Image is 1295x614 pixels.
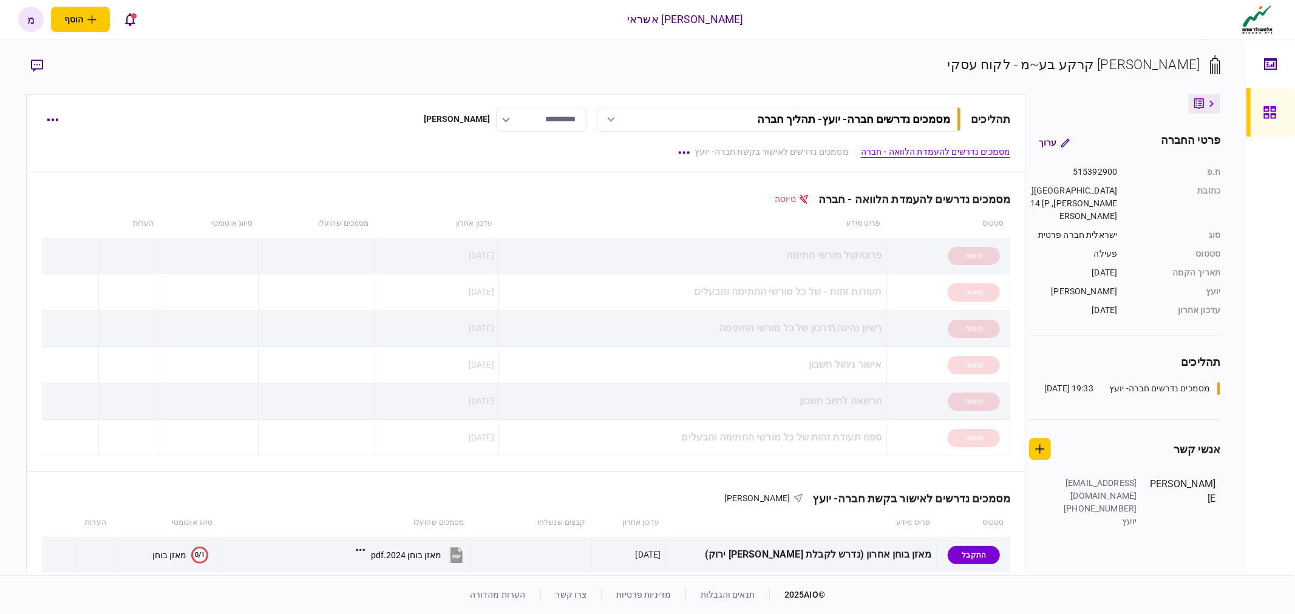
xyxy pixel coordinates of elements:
div: מסמכים נדרשים לאישור בקשת חברה- יועץ [803,492,1011,505]
a: הערות מהדורה [470,590,526,599]
button: מסמכים נדרשים חברה- יועץ- תהליך חברה [597,107,961,132]
div: תהליכים [971,111,1010,127]
div: טיוטה [948,283,1000,302]
div: אנשי קשר [1174,441,1220,457]
div: [DATE] [469,286,494,298]
th: קבצים שנשלחו [471,509,592,537]
div: תאריך הקמה [1129,266,1220,279]
div: רשיון נהיגה\דרכון של כל מורשי החתימה [503,315,882,342]
a: מסמכים נדרשים חברה- יועץ19:33 [DATE] [1044,382,1220,395]
div: מסמכים נדרשים חברה- יועץ - תהליך חברה [757,113,950,126]
div: תהליכים [1029,354,1220,370]
a: תנאים והגבלות [701,590,755,599]
button: ערוך [1029,132,1079,153]
a: מסמכים נדרשים להעמדת הלוואה - חברה [861,146,1010,158]
th: עדכון אחרון [375,210,499,238]
div: טיוטה [948,356,1000,374]
div: [PERSON_NAME] [1029,285,1117,298]
div: עדכון אחרון [1129,304,1220,317]
th: פריט מידע [498,210,886,238]
div: [DATE] [1029,304,1117,317]
div: [DATE] [469,249,494,261]
div: מאזן בוחן 2024.pdf [371,550,441,560]
div: טיוטה [948,393,1000,411]
th: סטטוס [886,210,1010,238]
div: מאזן בוחן [152,550,186,560]
div: פעילה [1029,248,1117,260]
div: [DATE] [469,431,494,444]
div: [DATE] [469,395,494,407]
div: [PERSON_NAME] קרקע בע~מ - לקוח עסקי [948,55,1200,75]
div: יועץ [1129,285,1220,298]
th: מסמכים שהועלו [219,509,470,537]
th: הערות [76,509,112,537]
th: סטטוס [936,509,1010,537]
div: ישראלית חברה פרטית [1029,229,1117,241]
button: 0/1מאזן בוחן [152,547,208,564]
div: 19:33 [DATE] [1044,382,1093,395]
div: פרוטוקול מורשי חתימה [503,242,882,269]
a: צרו קשר [556,590,587,599]
div: תעודות זהות - של כל מורשי החתימה והבעלים [503,278,882,306]
div: [PHONE_NUMBER] [1058,502,1137,515]
button: מאזן בוחן 01-06.2025.pdf [335,572,466,599]
th: סיווג אוטומטי [112,509,219,537]
a: מדיניות פרטיות [616,590,671,599]
div: סוג [1129,229,1220,241]
div: סטטוס [1129,248,1220,260]
th: מסמכים שהועלו [259,210,375,238]
div: טיוטה [775,193,809,206]
div: טיוטה [948,320,1000,338]
div: התקבל [948,546,1000,564]
div: [EMAIL_ADDRESS][DOMAIN_NAME] [1058,477,1137,502]
div: [PERSON_NAME] [424,113,491,126]
div: ספח תעודת זהות של כל מורשי החתימה והבעלים [503,424,882,451]
div: [PERSON_NAME] [1149,477,1215,528]
div: הרשאה לחיוב חשבון [503,388,882,415]
div: כתובת [1129,184,1220,223]
th: עדכון אחרון [592,509,665,537]
div: [PERSON_NAME] אשראי [627,12,744,27]
div: אישור ניהול חשבון [503,351,882,379]
div: ח.פ [1129,166,1220,178]
div: טיוטה [948,247,1000,265]
button: פתח רשימת התראות [117,7,143,32]
div: 515392900 [1029,166,1117,178]
img: client company logo [1240,4,1276,35]
text: 0/1 [195,551,205,559]
div: [DATE] [469,359,494,371]
div: מסמכים נדרשים חברה- יועץ [1109,382,1210,395]
div: © 2025 AIO [769,589,825,601]
div: יועץ [1058,515,1137,528]
button: פתח תפריט להוספת לקוח [51,7,110,32]
div: מאזן בוחן אחרון (נדרש לקבלת [PERSON_NAME] ירוק) [670,541,932,568]
th: הערות [98,210,160,238]
div: [DATE] [1029,266,1117,279]
div: [DATE] [469,322,494,334]
a: מסמכים נדרשים לאישור בקשת חברה- יועץ [695,146,849,158]
div: מסמכים נדרשים להעמדת הלוואה - חברה [809,193,1010,206]
div: טיוטה [948,429,1000,447]
button: מ [18,7,44,32]
span: [PERSON_NAME] [724,493,790,503]
div: [GEOGRAPHIC_DATA][PERSON_NAME], 14 [PERSON_NAME] [1029,184,1117,223]
th: סיווג אוטומטי [160,210,258,238]
th: פריט מידע [665,509,936,537]
div: [DATE] [636,548,661,561]
button: מאזן בוחן 2024.pdf [359,541,466,568]
div: פרטי החברה [1161,132,1220,153]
